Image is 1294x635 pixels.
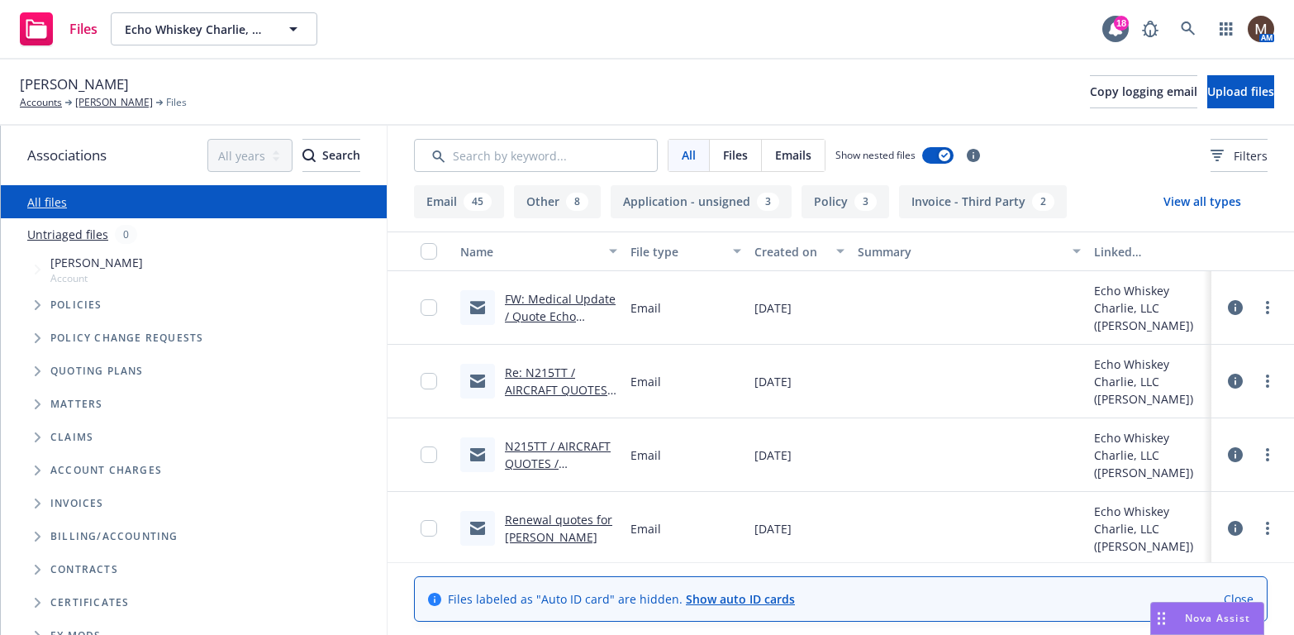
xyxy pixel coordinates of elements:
span: Echo Whiskey Charlie, LLC [125,21,268,38]
span: [PERSON_NAME] [20,74,129,95]
a: Untriaged files [27,226,108,243]
button: Upload files [1207,75,1274,108]
a: more [1258,445,1277,465]
span: Nova Assist [1185,611,1250,625]
button: View all types [1137,185,1268,218]
div: 3 [854,193,877,211]
span: Certificates [50,598,129,608]
span: Policies [50,300,102,310]
div: File type [630,243,723,260]
div: Drag to move [1151,603,1172,634]
a: Report a Bug [1134,12,1167,45]
span: Email [630,299,661,317]
div: Echo Whiskey Charlie, LLC ([PERSON_NAME]) [1094,429,1205,481]
button: Email [414,185,504,218]
span: Account charges [50,466,162,475]
div: 45 [464,193,492,211]
span: [DATE] [754,520,792,537]
span: Account [50,271,143,285]
div: 0 [115,225,137,244]
span: Contracts [50,565,118,575]
span: Billing/Accounting [50,532,178,542]
span: Filters [1211,147,1268,165]
a: FW: Medical Update / Quote Echo Whiskey Charlie LLC - 607745.01 [505,291,616,359]
span: Emails [775,146,811,164]
input: Toggle Row Selected [421,373,437,389]
button: Linked associations [1087,232,1211,271]
span: [DATE] [754,373,792,390]
span: Email [630,520,661,537]
span: Associations [27,145,107,166]
a: All files [27,194,67,210]
span: Show nested files [835,148,916,162]
div: Linked associations [1094,243,1205,260]
button: File type [624,232,748,271]
a: N215TT / AIRCRAFT QUOTES / [PERSON_NAME] / [DATE] [505,438,611,506]
a: Search [1172,12,1205,45]
div: 18 [1114,16,1129,31]
a: more [1258,298,1277,317]
button: Created on [748,232,851,271]
a: Re: N215TT / AIRCRAFT QUOTES / [PERSON_NAME] / [DATE] [505,365,615,432]
a: more [1258,371,1277,391]
div: 8 [566,193,588,211]
span: [DATE] [754,299,792,317]
span: Invoices [50,499,104,508]
button: Name [454,232,624,271]
span: All [682,146,696,164]
span: [PERSON_NAME] [50,254,143,271]
div: 3 [757,193,779,211]
a: Close [1224,590,1254,608]
a: Show auto ID cards [686,591,795,607]
span: Matters [50,399,102,409]
span: Files [166,95,187,110]
button: Copy logging email [1090,75,1197,108]
div: Echo Whiskey Charlie, LLC ([PERSON_NAME]) [1094,503,1205,555]
svg: Search [302,149,316,162]
a: Renewal quotes for [PERSON_NAME] [505,512,612,545]
button: Nova Assist [1150,602,1264,635]
input: Toggle Row Selected [421,520,437,537]
input: Toggle Row Selected [421,299,437,316]
button: Echo Whiskey Charlie, LLC [111,12,317,45]
span: Upload files [1207,84,1274,99]
div: Echo Whiskey Charlie, LLC ([PERSON_NAME]) [1094,282,1205,334]
div: Created on [754,243,826,260]
a: [PERSON_NAME] [75,95,153,110]
button: Invoice - Third Party [899,185,1067,218]
a: Accounts [20,95,62,110]
button: Policy [802,185,889,218]
input: Search by keyword... [414,139,658,172]
span: Claims [50,432,93,442]
button: Filters [1211,139,1268,172]
img: photo [1248,16,1274,42]
span: Files labeled as "Auto ID card" are hidden. [448,590,795,608]
span: Files [723,146,748,164]
span: Filters [1234,147,1268,165]
span: Copy logging email [1090,84,1197,99]
a: Switch app [1210,12,1243,45]
div: Tree Example [1,251,387,520]
span: Files [69,22,98,36]
span: Email [630,373,661,390]
div: Echo Whiskey Charlie, LLC ([PERSON_NAME]) [1094,356,1205,408]
div: Name [460,243,599,260]
div: Search [302,140,360,171]
span: Policy change requests [50,333,203,343]
span: Quoting plans [50,366,144,376]
button: Summary [851,232,1087,271]
input: Select all [421,243,437,260]
span: Email [630,446,661,464]
a: more [1258,518,1277,538]
button: Application - unsigned [611,185,792,218]
div: Summary [858,243,1063,260]
button: SearchSearch [302,139,360,172]
button: Other [514,185,601,218]
div: 2 [1032,193,1054,211]
a: Files [13,6,104,52]
span: [DATE] [754,446,792,464]
input: Toggle Row Selected [421,446,437,463]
